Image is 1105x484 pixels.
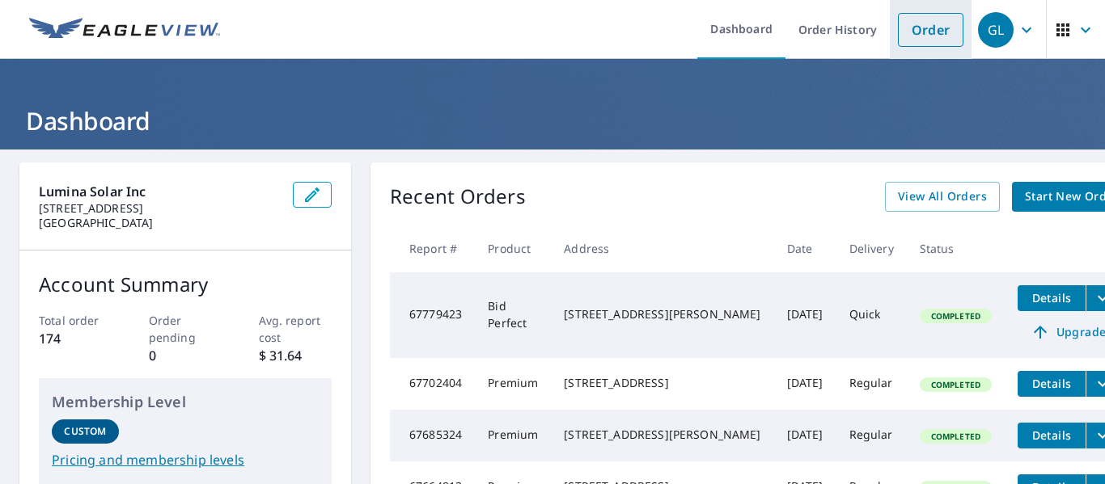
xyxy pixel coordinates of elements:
[836,225,907,272] th: Delivery
[259,312,332,346] p: Avg. report cost
[39,270,332,299] p: Account Summary
[52,450,319,469] a: Pricing and membership levels
[390,225,475,272] th: Report #
[39,182,280,201] p: Lumina Solar Inc
[39,329,112,348] p: 174
[390,272,475,358] td: 67779423
[259,346,332,365] p: $ 31.64
[836,358,907,410] td: Regular
[836,410,907,461] td: Regular
[907,225,1005,272] th: Status
[774,272,836,358] td: [DATE]
[1018,371,1086,397] button: detailsBtn-67702404
[1027,427,1076,443] span: Details
[564,306,760,322] div: [STREET_ADDRESS][PERSON_NAME]
[149,346,222,365] p: 0
[898,187,987,207] span: View All Orders
[19,104,1086,137] h1: Dashboard
[475,410,551,461] td: Premium
[149,312,222,346] p: Order pending
[898,13,963,47] a: Order
[39,201,280,216] p: [STREET_ADDRESS]
[921,431,990,442] span: Completed
[978,12,1014,48] div: GL
[1027,290,1076,305] span: Details
[475,225,551,272] th: Product
[64,424,106,439] p: Custom
[774,410,836,461] td: [DATE]
[564,427,760,443] div: [STREET_ADDRESS][PERSON_NAME]
[921,310,990,322] span: Completed
[475,358,551,410] td: Premium
[564,375,760,391] div: [STREET_ADDRESS]
[390,410,475,461] td: 67685324
[885,182,1000,212] a: View All Orders
[390,358,475,410] td: 67702404
[836,272,907,358] td: Quick
[52,391,319,413] p: Membership Level
[774,358,836,410] td: [DATE]
[774,225,836,272] th: Date
[1018,423,1086,448] button: detailsBtn-67685324
[39,312,112,329] p: Total order
[1018,285,1086,311] button: detailsBtn-67779423
[29,18,220,42] img: EV Logo
[551,225,773,272] th: Address
[390,182,526,212] p: Recent Orders
[39,216,280,230] p: [GEOGRAPHIC_DATA]
[921,379,990,390] span: Completed
[1027,376,1076,391] span: Details
[475,272,551,358] td: Bid Perfect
